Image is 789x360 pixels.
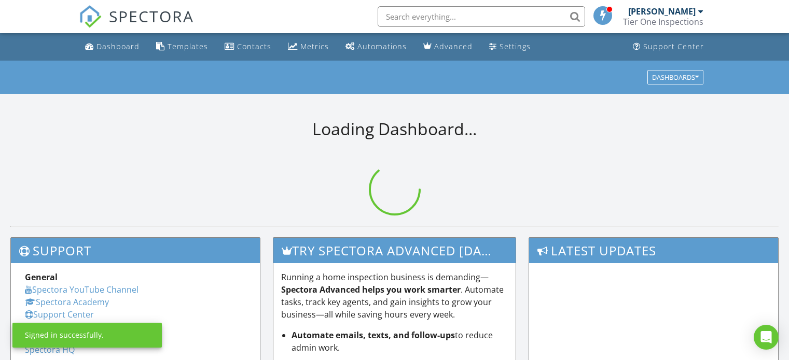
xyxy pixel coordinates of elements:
div: Settings [500,41,531,51]
div: Templates [168,41,208,51]
a: Spectora YouTube Channel [25,284,139,295]
h3: Latest Updates [529,238,778,263]
a: Settings [485,37,535,56]
div: Support Center [643,41,704,51]
a: SPECTORA [79,14,194,36]
a: Contacts [220,37,275,56]
img: The Best Home Inspection Software - Spectora [79,5,102,28]
div: Tier One Inspections [623,17,703,27]
strong: Spectora Advanced helps you work smarter [281,284,461,295]
a: Advanced [419,37,477,56]
a: Spectora HQ [25,344,75,355]
strong: General [25,271,58,283]
a: Support Center [25,309,94,320]
h3: Support [11,238,260,263]
li: to reduce admin work. [292,329,508,354]
p: Running a home inspection business is demanding— . Automate tasks, track key agents, and gain ins... [281,271,508,321]
div: Automations [357,41,407,51]
a: Automations (Basic) [341,37,411,56]
div: Dashboard [96,41,140,51]
div: [PERSON_NAME] [628,6,696,17]
div: Dashboards [652,74,699,81]
a: Support Center [629,37,708,56]
a: Dashboard [81,37,144,56]
input: Search everything... [378,6,585,27]
a: Spectora Academy [25,296,109,308]
div: Open Intercom Messenger [754,325,779,350]
a: Templates [152,37,212,56]
div: Signed in successfully. [25,330,104,340]
span: SPECTORA [109,5,194,27]
a: Metrics [284,37,333,56]
h3: Try spectora advanced [DATE] [273,238,516,263]
button: Dashboards [647,70,703,84]
div: Advanced [434,41,473,51]
div: Contacts [237,41,271,51]
div: Metrics [300,41,329,51]
strong: Automate emails, texts, and follow-ups [292,329,455,341]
